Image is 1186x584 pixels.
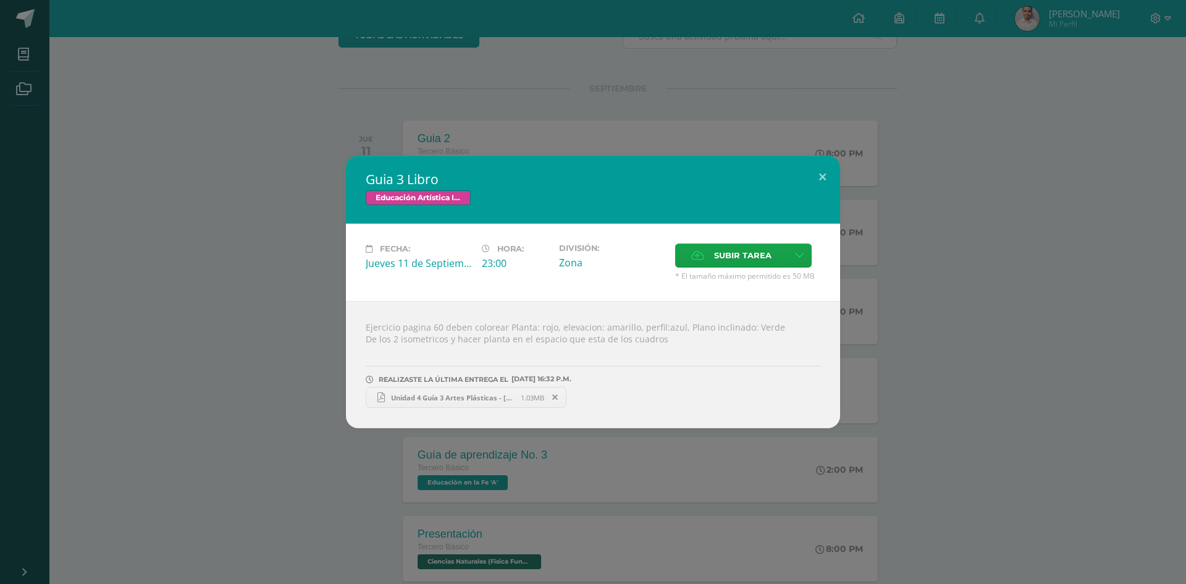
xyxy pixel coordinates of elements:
[714,244,772,267] span: Subir tarea
[521,393,544,402] span: 1.03MB
[380,244,410,253] span: Fecha:
[497,244,524,253] span: Hora:
[482,256,549,270] div: 23:00
[805,156,840,198] button: Close (Esc)
[559,256,665,269] div: Zona
[366,387,566,408] a: Unidad 4 Guía 3 Artes Plásticas - [PERSON_NAME] IIIA clave23.pdf 1.03MB
[366,190,471,205] span: Educación Artística II, Artes Plásticas
[366,171,820,188] h2: Guia 3 Libro
[545,391,566,404] span: Remover entrega
[379,375,508,384] span: REALIZASTE LA ÚLTIMA ENTREGA EL
[559,243,665,253] label: División:
[675,271,820,281] span: * El tamaño máximo permitido es 50 MB
[385,393,521,402] span: Unidad 4 Guía 3 Artes Plásticas - [PERSON_NAME] IIIA clave23.pdf
[366,256,472,270] div: Jueves 11 de Septiembre
[346,301,840,428] div: Ejercicio pagina 60 deben colorear Planta: rojo, elevacion: amarillo, perfil:azul, Plano inclinad...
